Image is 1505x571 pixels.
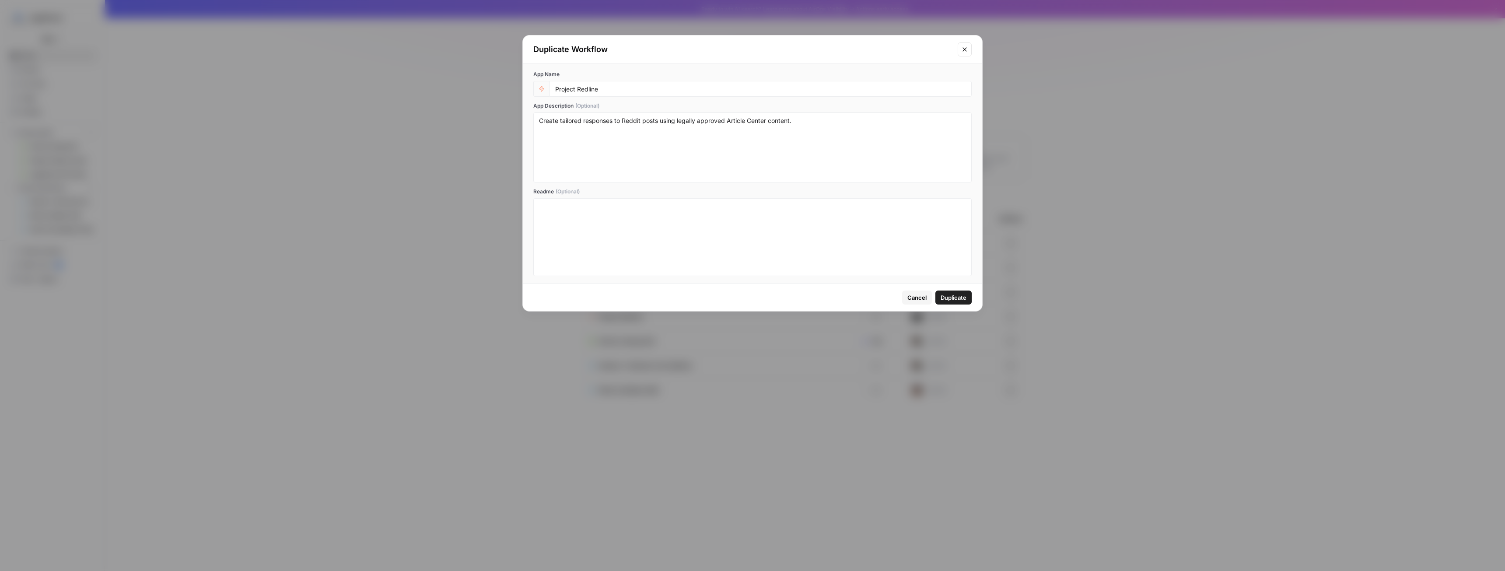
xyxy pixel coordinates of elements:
button: Duplicate [935,291,972,305]
label: Readme [533,188,972,196]
span: (Optional) [575,102,599,110]
textarea: Create tailored responses to Reddit posts using legally approved Article Center content. [539,116,966,179]
button: Close modal [958,42,972,56]
label: App Name [533,70,972,78]
div: Duplicate Workflow [533,43,952,56]
label: App Description [533,102,972,110]
span: Duplicate [941,293,966,302]
button: Cancel [902,291,932,305]
input: Untitled [555,85,966,93]
span: Cancel [907,293,927,302]
span: (Optional) [556,188,580,196]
